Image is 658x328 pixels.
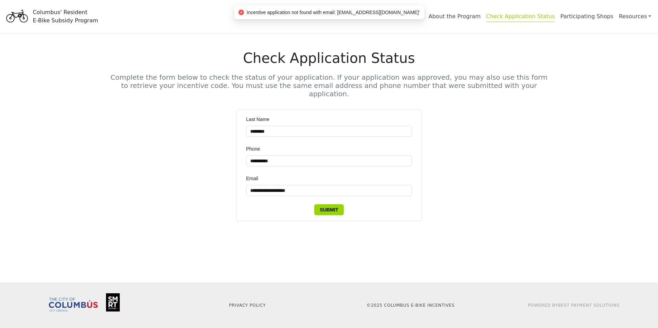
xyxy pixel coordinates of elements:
[246,155,412,166] input: Phone
[428,13,480,20] a: About the Program
[106,293,120,311] img: Smart Columbus
[246,145,265,153] label: Phone
[320,206,338,214] span: Submit
[49,298,98,311] img: Columbus City Council
[4,4,30,29] img: Program logo
[246,116,274,123] label: Last Name
[246,185,412,196] input: Email
[619,10,651,23] a: Resources
[314,204,344,215] button: Submit
[229,303,266,308] a: Privacy Policy
[33,8,98,25] div: Columbus' Resident E-Bike Subsidy Program
[246,126,412,137] input: Last Name
[246,175,263,182] label: Email
[528,303,620,308] a: Powered ByBest Payment Solutions
[4,12,98,20] a: Columbus' ResidentE-Bike Subsidy Program
[560,13,613,20] a: Participating Shops
[110,50,548,66] h1: Check Application Status
[247,9,420,16] span: Incentive application not found with email: [EMAIL_ADDRESS][DOMAIN_NAME]'
[486,13,555,22] a: Check Application Status
[110,73,548,98] h5: Complete the form below to check the status of your application. If your application was approved...
[333,302,488,308] p: © 2025 Columbus E-Bike Incentives
[238,10,244,15] span: close-circle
